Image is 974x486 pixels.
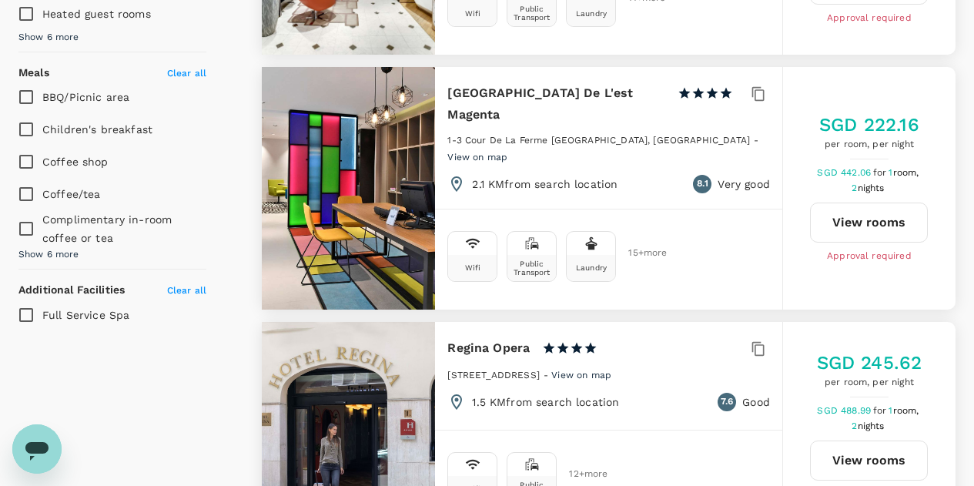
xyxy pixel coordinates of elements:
[447,150,507,163] a: View on map
[893,405,919,416] span: room,
[12,424,62,474] iframe: Button to launch messaging window
[817,167,873,178] span: SGD 442.06
[873,167,889,178] span: for
[576,9,607,18] div: Laundry
[447,337,530,359] h6: Regina Opera
[889,167,921,178] span: 1
[551,370,611,380] span: View on map
[42,188,101,200] span: Coffee/tea
[42,156,109,168] span: Coffee shop
[551,368,611,380] a: View on map
[472,394,619,410] p: 1.5 KM from search location
[817,350,922,375] h5: SGD 245.62
[447,152,507,163] span: View on map
[18,247,79,263] span: Show 6 more
[544,370,551,380] span: -
[447,370,539,380] span: [STREET_ADDRESS]
[754,135,758,146] span: -
[819,137,919,153] span: per room, per night
[42,91,129,103] span: BBQ/Picnic area
[569,469,592,479] span: 12 + more
[893,167,919,178] span: room,
[721,394,733,410] span: 7.6
[42,213,172,244] span: Complimentary in-room coffee or tea
[852,421,886,431] span: 2
[819,112,919,137] h5: SGD 222.16
[42,309,129,321] span: Full Service Spa
[827,11,912,26] span: Approval required
[873,405,889,416] span: for
[465,9,481,18] div: Wifi
[42,123,152,136] span: Children's breakfast
[742,394,770,410] p: Good
[447,135,750,146] span: 1-3 Cour De La Ferme [GEOGRAPHIC_DATA], [GEOGRAPHIC_DATA]
[697,176,708,192] span: 8.1
[18,65,49,82] h6: Meals
[817,405,873,416] span: SGD 488.99
[472,176,618,192] p: 2.1 KM from search location
[810,441,928,481] button: View rooms
[827,249,912,264] span: Approval required
[576,263,607,272] div: Laundry
[510,260,553,277] div: Public Transport
[167,285,206,296] span: Clear all
[852,183,886,193] span: 2
[167,68,206,79] span: Clear all
[810,203,928,243] button: View rooms
[628,248,651,258] span: 15 + more
[42,8,151,20] span: Heated guest rooms
[510,5,553,22] div: Public Transport
[718,176,769,192] p: Very good
[465,263,481,272] div: Wifi
[858,183,885,193] span: nights
[18,282,125,299] h6: Additional Facilities
[858,421,885,431] span: nights
[18,30,79,45] span: Show 6 more
[889,405,921,416] span: 1
[447,82,664,126] h6: [GEOGRAPHIC_DATA] De L'est Magenta
[817,375,922,390] span: per room, per night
